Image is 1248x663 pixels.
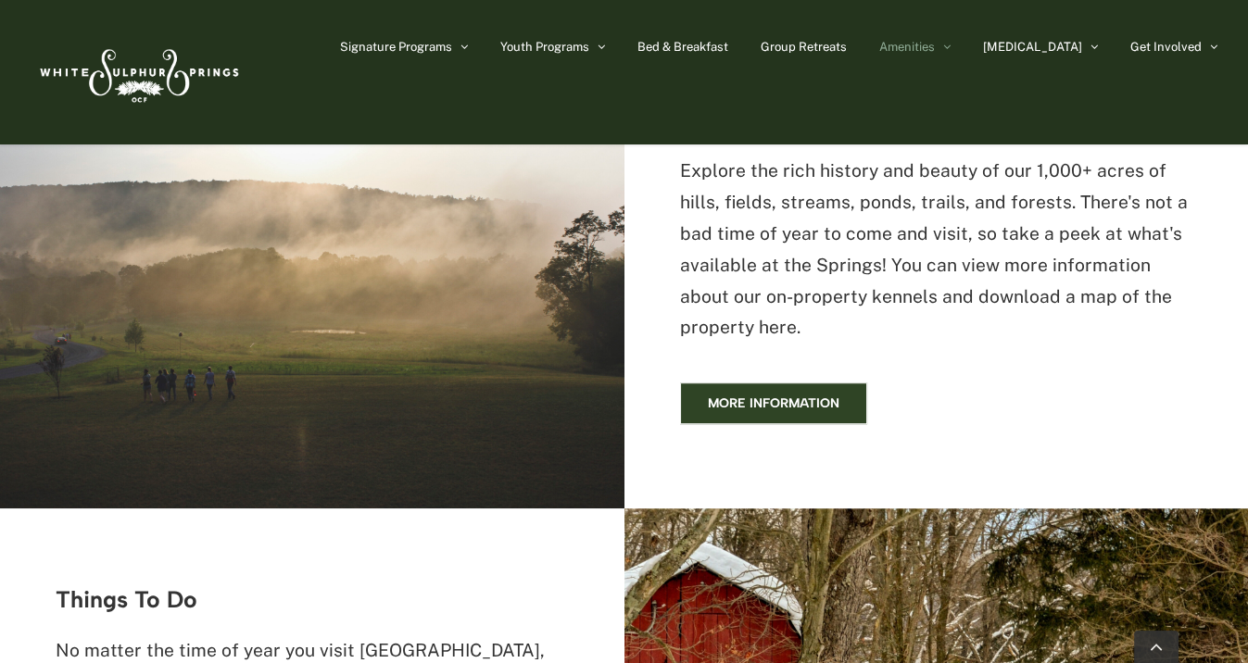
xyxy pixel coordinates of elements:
span: Bed & Breakfast [637,41,728,53]
span: Youth Programs [500,41,589,53]
img: White Sulphur Springs Logo [32,29,245,116]
a: More information [680,382,867,424]
span: [MEDICAL_DATA] [983,41,1082,53]
span: Group Retreats [761,41,847,53]
h3: Things To Do [56,587,569,612]
span: Signature Programs [340,41,452,53]
span: More information [708,395,839,411]
span: Amenities [879,41,935,53]
span: Get Involved [1130,41,1202,53]
span: Explore the rich history and beauty of our 1,000+ acres of hills, fields, streams, ponds, trails,... [680,160,1188,337]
